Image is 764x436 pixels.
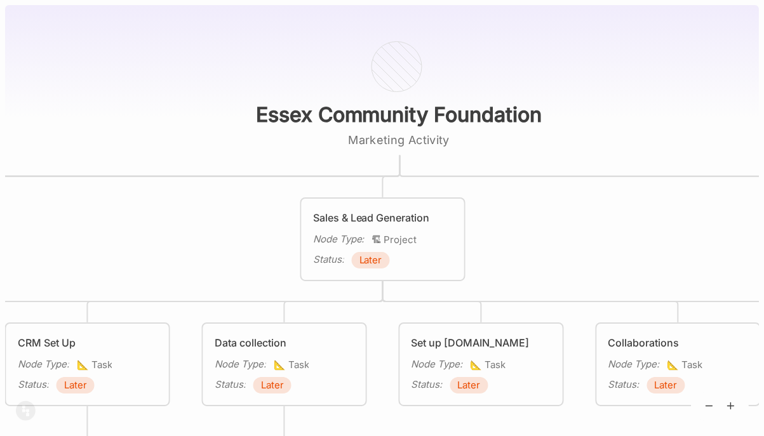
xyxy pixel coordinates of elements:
[201,322,368,407] div: Data collectionNode Type:📐TaskStatus:Later
[18,357,69,372] div: Node Type :
[458,378,481,393] span: Later
[274,359,288,371] i: 📐
[64,378,87,393] span: Later
[261,378,284,393] span: Later
[667,357,703,373] span: Task
[313,252,344,267] div: Status :
[77,359,91,371] i: 📐
[274,357,309,373] span: Task
[18,377,49,392] div: Status :
[300,197,466,282] div: Sales & Lead GenerationNode Type:🏗ProjectStatus:Later
[471,359,485,371] i: 📐
[412,335,551,350] div: Set up [DOMAIN_NAME]
[372,234,384,246] i: 🏗
[412,377,443,392] div: Status :
[655,378,678,393] span: Later
[15,400,36,421] img: svg%3e
[272,133,526,148] textarea: Marketing Activity
[608,335,748,350] div: Collaborations
[313,210,453,225] div: Sales & Lead Generation
[608,377,640,392] div: Status :
[18,335,157,350] div: CRM Set Up
[398,322,565,407] div: Set up [DOMAIN_NAME]Node Type:📐TaskStatus:Later
[359,253,382,268] span: Later
[215,357,266,372] div: Node Type :
[4,322,171,407] div: CRM Set UpNode Type:📐TaskStatus:Later
[412,357,463,372] div: Node Type :
[667,359,682,371] i: 📐
[471,357,506,373] span: Task
[608,357,660,372] div: Node Type :
[313,232,365,247] div: Node Type :
[77,357,112,373] span: Task
[595,322,761,407] div: CollaborationsNode Type:📐TaskStatus:Later
[372,232,417,248] span: Project
[215,377,246,392] div: Status :
[215,335,354,350] div: Data collection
